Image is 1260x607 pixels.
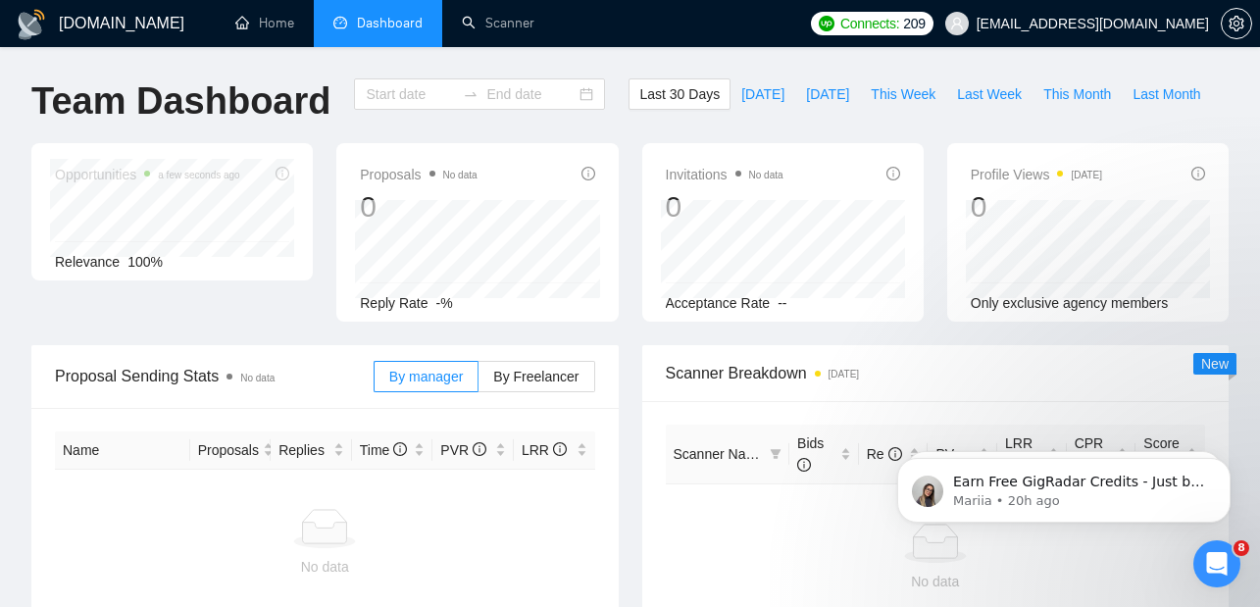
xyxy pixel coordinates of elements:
[666,188,783,226] div: 0
[55,364,374,388] span: Proposal Sending Stats
[957,83,1022,105] span: Last Week
[871,83,935,105] span: This Week
[1193,540,1240,587] iframe: Intercom live chat
[360,163,477,186] span: Proposals
[1071,170,1101,180] time: [DATE]
[366,83,455,105] input: Start date
[1043,83,1111,105] span: This Month
[360,188,477,226] div: 0
[357,15,423,31] span: Dashboard
[31,78,330,125] h1: Team Dashboard
[63,556,587,578] div: No data
[749,170,783,180] span: No data
[278,439,329,461] span: Replies
[1133,83,1200,105] span: Last Month
[55,254,120,270] span: Relevance
[1234,540,1249,556] span: 8
[393,442,407,456] span: info-circle
[639,83,720,105] span: Last 30 Days
[666,163,783,186] span: Invitations
[55,431,190,470] th: Name
[674,571,1198,592] div: No data
[666,361,1206,385] span: Scanner Breakdown
[840,13,899,34] span: Connects:
[946,78,1033,110] button: Last Week
[903,13,925,34] span: 209
[1122,78,1211,110] button: Last Month
[950,17,964,30] span: user
[463,86,479,102] span: to
[190,431,272,470] th: Proposals
[522,442,567,458] span: LRR
[443,170,478,180] span: No data
[486,83,576,105] input: End date
[1201,356,1229,372] span: New
[778,295,786,311] span: --
[127,254,163,270] span: 100%
[240,373,275,383] span: No data
[797,435,824,473] span: Bids
[360,295,428,311] span: Reply Rate
[333,16,347,29] span: dashboard
[493,369,579,384] span: By Freelancer
[581,167,595,180] span: info-circle
[766,439,785,469] span: filter
[971,163,1102,186] span: Profile Views
[797,458,811,472] span: info-circle
[1221,8,1252,39] button: setting
[198,439,259,461] span: Proposals
[806,83,849,105] span: [DATE]
[674,446,765,462] span: Scanner Name
[829,369,859,379] time: [DATE]
[741,83,784,105] span: [DATE]
[1222,16,1251,31] span: setting
[886,167,900,180] span: info-circle
[819,16,834,31] img: upwork-logo.png
[666,295,771,311] span: Acceptance Rate
[731,78,795,110] button: [DATE]
[473,442,486,456] span: info-circle
[795,78,860,110] button: [DATE]
[553,442,567,456] span: info-circle
[436,295,453,311] span: -%
[1033,78,1122,110] button: This Month
[271,431,352,470] th: Replies
[770,448,781,460] span: filter
[389,369,463,384] span: By manager
[463,86,479,102] span: swap-right
[440,442,486,458] span: PVR
[971,295,1169,311] span: Only exclusive agency members
[971,188,1102,226] div: 0
[868,417,1260,554] iframe: Intercom notifications message
[16,9,47,40] img: logo
[860,78,946,110] button: This Week
[360,442,407,458] span: Time
[867,446,902,462] span: Re
[629,78,731,110] button: Last 30 Days
[462,15,534,31] a: searchScanner
[235,15,294,31] a: homeHome
[1191,167,1205,180] span: info-circle
[1221,16,1252,31] a: setting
